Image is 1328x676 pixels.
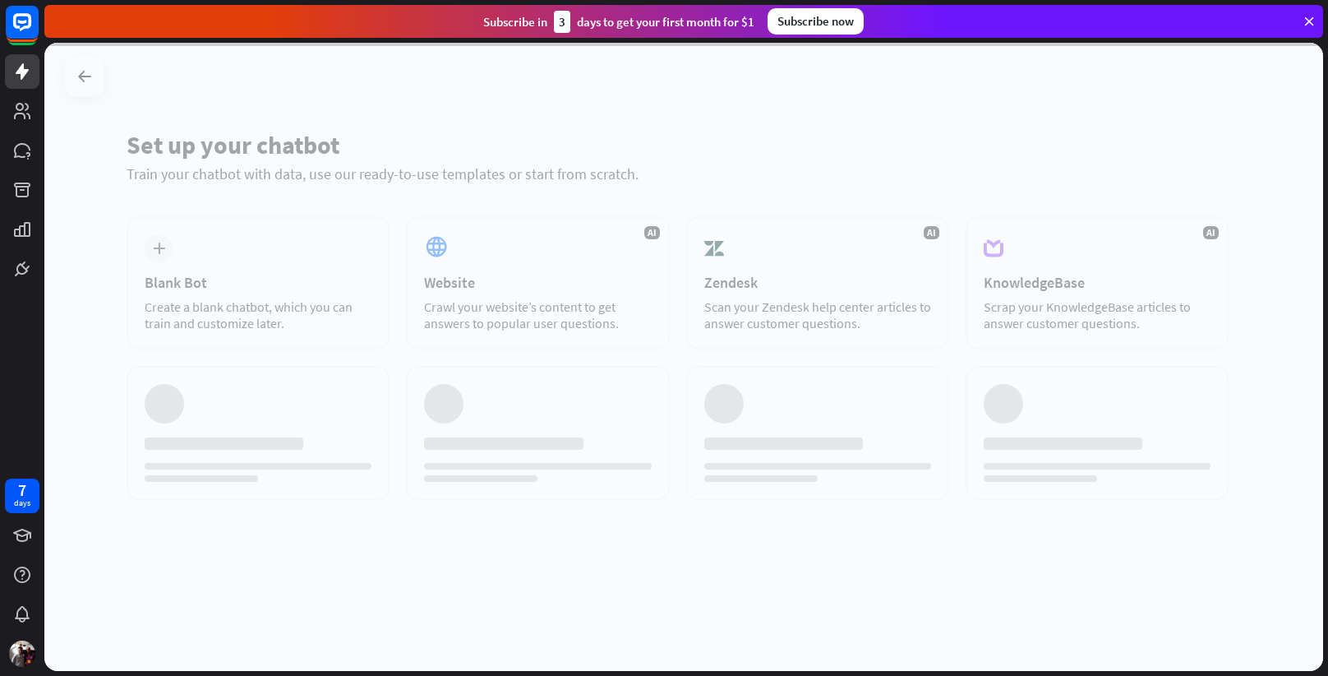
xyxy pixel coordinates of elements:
a: 7 days [5,479,39,513]
div: days [14,498,30,509]
div: Subscribe in days to get your first month for $1 [483,11,754,33]
div: 7 [18,483,26,498]
div: 3 [554,11,570,33]
div: Subscribe now [768,8,864,35]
